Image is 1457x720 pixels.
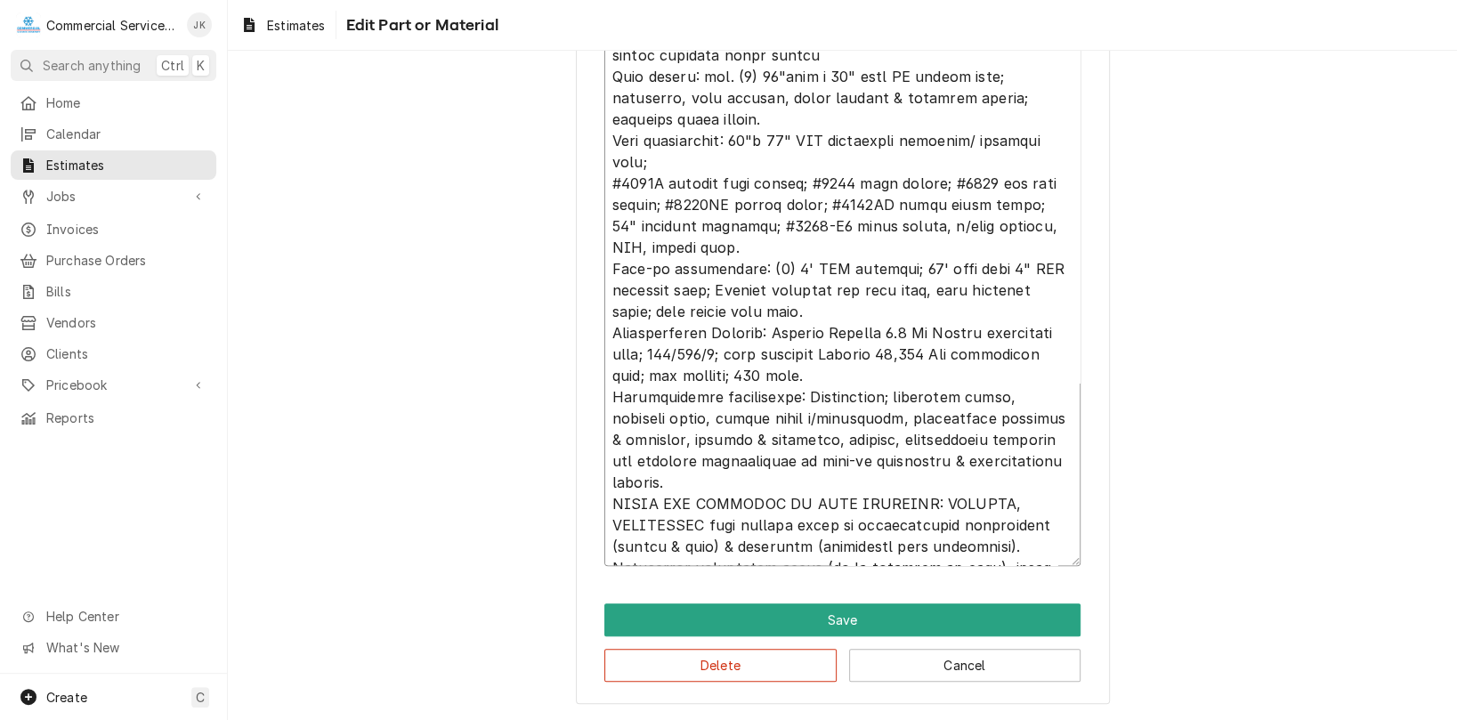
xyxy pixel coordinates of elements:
div: Button Group [604,603,1081,682]
span: Invoices [46,220,207,239]
button: Cancel [849,649,1081,682]
span: C [196,688,205,707]
div: JK [187,12,212,37]
a: Home [11,88,216,117]
a: Purchase Orders [11,246,216,275]
div: Commercial Service Co. [46,16,177,35]
a: Go to What's New [11,633,216,662]
span: Pricebook [46,376,181,394]
div: Commercial Service Co.'s Avatar [16,12,41,37]
a: Reports [11,403,216,433]
button: Search anythingCtrlK [11,50,216,81]
a: Estimates [233,11,332,40]
span: Clients [46,344,207,363]
div: John Key's Avatar [187,12,212,37]
span: Purchase Orders [46,251,207,270]
span: Jobs [46,187,181,206]
div: Button Group Row [604,636,1081,682]
a: Invoices [11,214,216,244]
span: What's New [46,638,206,657]
div: Button Group Row [604,603,1081,636]
span: Ctrl [161,56,184,75]
span: Search anything [43,56,141,75]
button: Delete [604,649,837,682]
span: Create [46,690,87,705]
a: Clients [11,339,216,368]
a: Go to Help Center [11,602,216,631]
span: Edit Part or Material [340,13,498,37]
a: Go to Pricebook [11,370,216,400]
span: Estimates [46,156,207,174]
a: Vendors [11,308,216,337]
span: Calendar [46,125,207,143]
div: C [16,12,41,37]
span: K [197,56,205,75]
a: Bills [11,277,216,306]
span: Bills [46,282,207,301]
button: Save [604,603,1081,636]
span: Estimates [267,16,325,35]
span: Vendors [46,313,207,332]
span: Reports [46,409,207,427]
span: Home [46,93,207,112]
a: Calendar [11,119,216,149]
a: Go to Jobs [11,182,216,211]
a: Estimates [11,150,216,180]
span: Help Center [46,607,206,626]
